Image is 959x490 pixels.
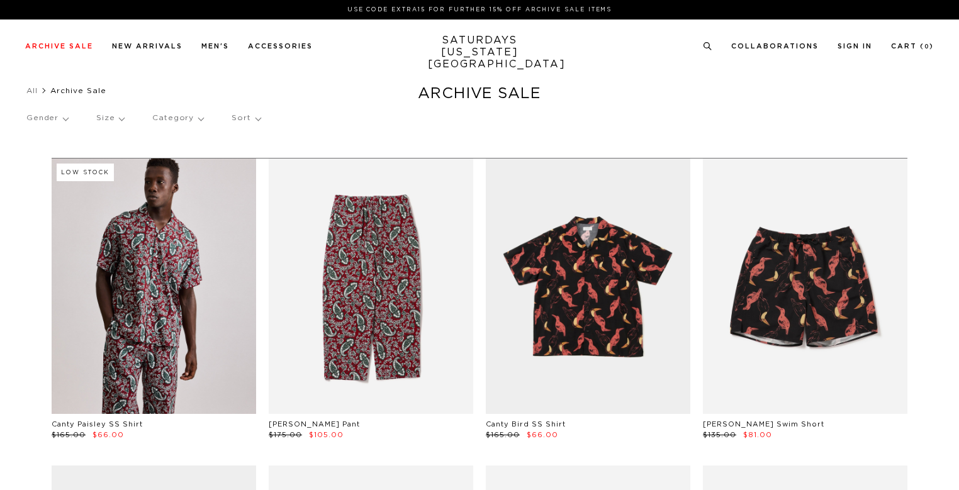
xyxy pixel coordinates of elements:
span: $175.00 [269,432,302,438]
span: $105.00 [309,432,344,438]
span: $66.00 [527,432,558,438]
span: Archive Sale [50,87,106,94]
a: Canty Bird SS Shirt [486,421,566,428]
p: Gender [26,104,68,133]
a: Accessories [248,43,313,50]
a: [PERSON_NAME] Pant [269,421,360,428]
p: Category [152,104,203,133]
div: Low Stock [57,164,114,181]
a: New Arrivals [112,43,182,50]
span: $135.00 [703,432,736,438]
span: $165.00 [52,432,86,438]
p: Use Code EXTRA15 for Further 15% Off Archive Sale Items [30,5,929,14]
a: Men's [201,43,229,50]
a: [PERSON_NAME] Swim Short [703,421,824,428]
a: Canty Paisley SS Shirt [52,421,143,428]
small: 0 [924,44,929,50]
a: SATURDAYS[US_STATE][GEOGRAPHIC_DATA] [428,35,532,70]
span: $66.00 [93,432,124,438]
a: All [26,87,38,94]
a: Collaborations [731,43,819,50]
a: Archive Sale [25,43,93,50]
span: $81.00 [743,432,772,438]
span: $165.00 [486,432,520,438]
a: Cart (0) [891,43,934,50]
p: Size [96,104,124,133]
a: Sign In [838,43,872,50]
p: Sort [232,104,260,133]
